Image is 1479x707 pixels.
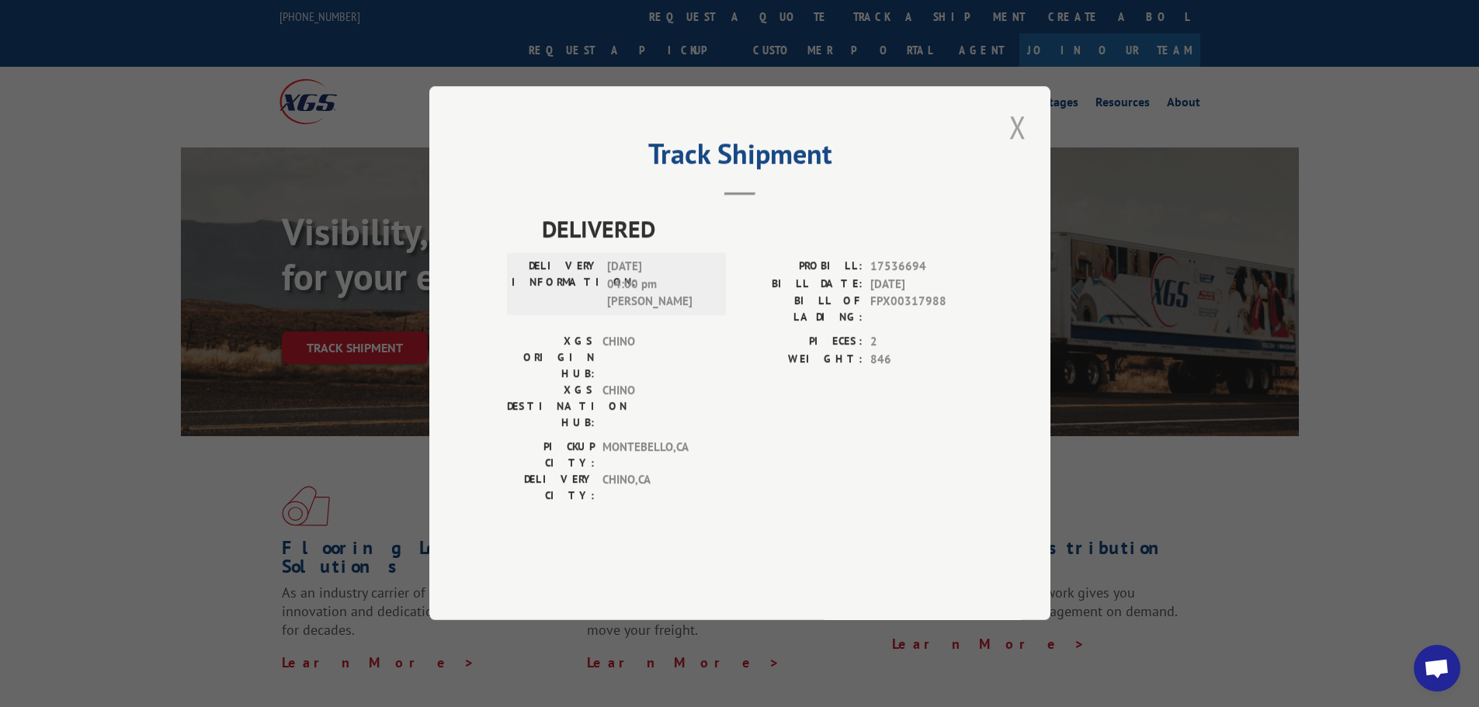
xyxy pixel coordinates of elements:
[870,351,973,369] span: 846
[507,439,595,472] label: PICKUP CITY:
[870,276,973,293] span: [DATE]
[512,258,599,311] label: DELIVERY INFORMATION:
[602,383,707,431] span: CHINO
[740,258,863,276] label: PROBILL:
[1005,106,1031,148] button: Close modal
[870,258,973,276] span: 17536694
[740,276,863,293] label: BILL DATE:
[870,334,973,352] span: 2
[870,293,973,326] span: FPX00317988
[507,383,595,431] label: XGS DESTINATION HUB:
[602,334,707,383] span: CHINO
[607,258,712,311] span: [DATE] 04:00 pm [PERSON_NAME]
[542,212,973,247] span: DELIVERED
[740,334,863,352] label: PIECES:
[602,472,707,504] span: CHINO , CA
[507,143,973,172] h2: Track Shipment
[740,351,863,369] label: WEIGHT:
[740,293,863,326] label: BILL OF LADING:
[507,472,595,504] label: DELIVERY CITY:
[507,334,595,383] label: XGS ORIGIN HUB:
[1414,645,1460,691] a: Open chat
[602,439,707,472] span: MONTEBELLO , CA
